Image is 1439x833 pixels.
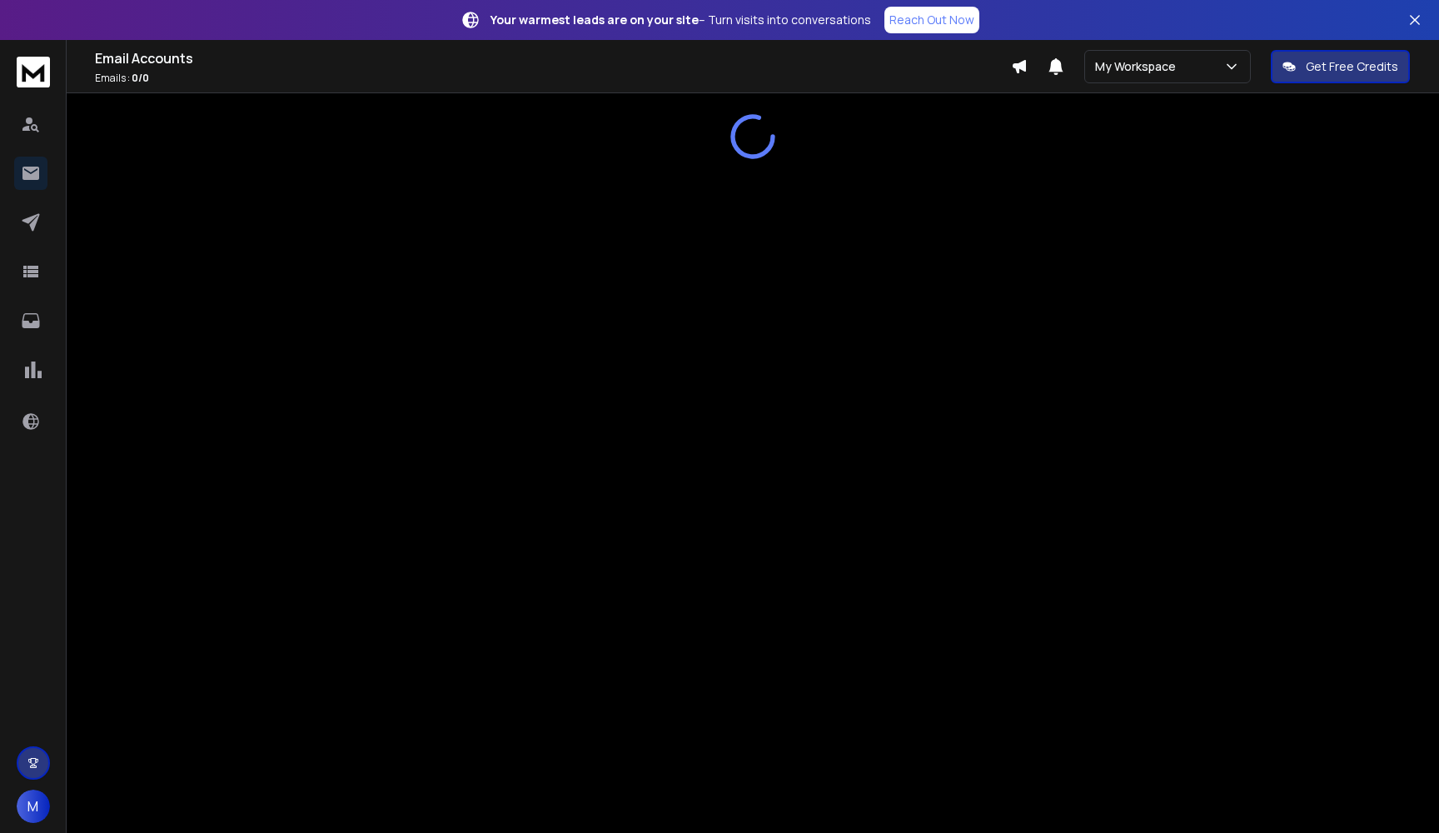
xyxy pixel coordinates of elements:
p: – Turn visits into conversations [490,12,871,28]
button: M [17,790,50,823]
p: Emails : [95,72,1011,85]
button: Get Free Credits [1271,50,1410,83]
span: 0 / 0 [132,71,149,85]
a: Reach Out Now [884,7,979,33]
p: Reach Out Now [889,12,974,28]
img: logo [17,57,50,87]
h1: Email Accounts [95,48,1011,68]
strong: Your warmest leads are on your site [490,12,699,27]
p: Get Free Credits [1306,58,1398,75]
p: My Workspace [1095,58,1183,75]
